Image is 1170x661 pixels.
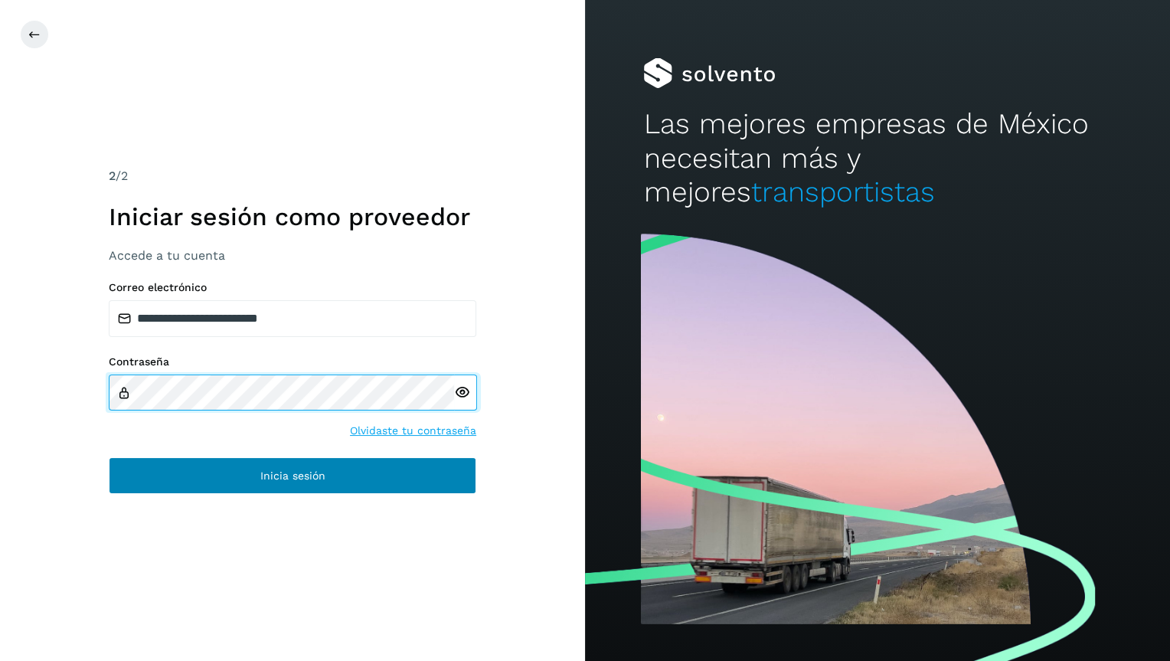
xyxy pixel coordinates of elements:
label: Correo electrónico [109,281,476,294]
h3: Accede a tu cuenta [109,248,476,263]
a: Olvidaste tu contraseña [350,423,476,439]
span: 2 [109,169,116,183]
span: Inicia sesión [260,470,325,481]
h2: Las mejores empresas de México necesitan más y mejores [643,107,1111,209]
button: Inicia sesión [109,457,476,494]
label: Contraseña [109,355,476,368]
div: /2 [109,167,476,185]
span: transportistas [750,175,934,208]
h1: Iniciar sesión como proveedor [109,202,476,231]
